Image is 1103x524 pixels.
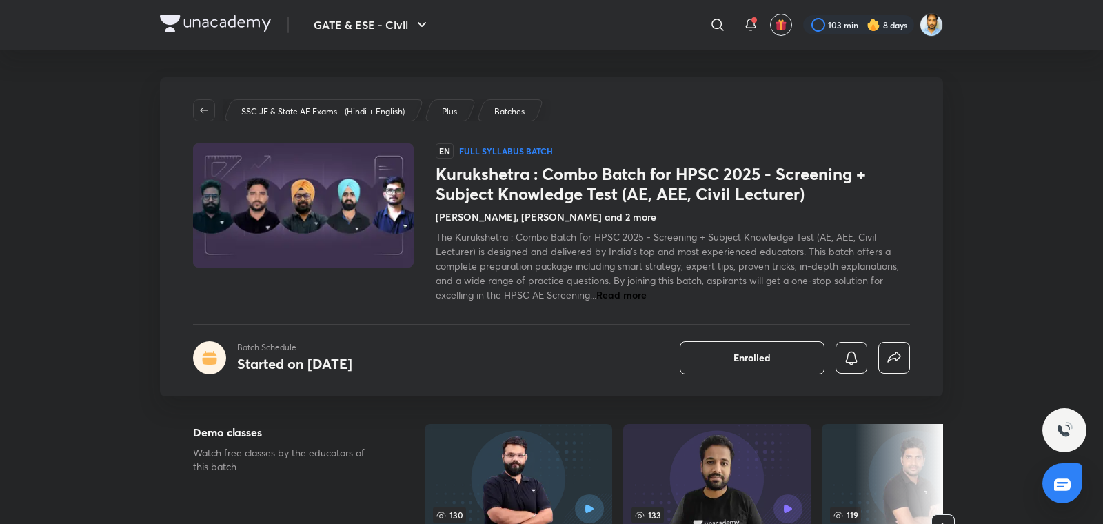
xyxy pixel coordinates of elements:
[492,105,527,118] a: Batches
[433,507,466,523] span: 130
[631,507,664,523] span: 133
[440,105,460,118] a: Plus
[191,142,416,269] img: Thumbnail
[920,13,943,37] img: Kunal Pradeep
[867,18,880,32] img: streak
[241,105,405,118] p: SSC JE & State AE Exams - (Hindi + English)
[733,351,771,365] span: Enrolled
[160,15,271,32] img: Company Logo
[775,19,787,31] img: avatar
[680,341,824,374] button: Enrolled
[494,105,525,118] p: Batches
[237,341,352,354] p: Batch Schedule
[239,105,407,118] a: SSC JE & State AE Exams - (Hindi + English)
[1056,422,1073,439] img: ttu
[305,11,438,39] button: GATE & ESE - Civil
[436,230,899,301] span: The Kurukshetra : Combo Batch for HPSC 2025 - Screening + Subject Knowledge Test (AE, AEE, Civil ...
[160,15,271,35] a: Company Logo
[770,14,792,36] button: avatar
[436,164,910,204] h1: Kurukshetra : Combo Batch for HPSC 2025 - Screening + Subject Knowledge Test (AE, AEE, Civil Lect...
[436,143,454,159] span: EN
[459,145,553,157] p: Full Syllabus Batch
[596,288,647,301] span: Read more
[830,507,861,523] span: 119
[193,424,381,441] h5: Demo classes
[237,354,352,373] h4: Started on [DATE]
[436,210,656,224] h4: [PERSON_NAME], [PERSON_NAME] and 2 more
[193,446,381,474] p: Watch free classes by the educators of this batch
[442,105,457,118] p: Plus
